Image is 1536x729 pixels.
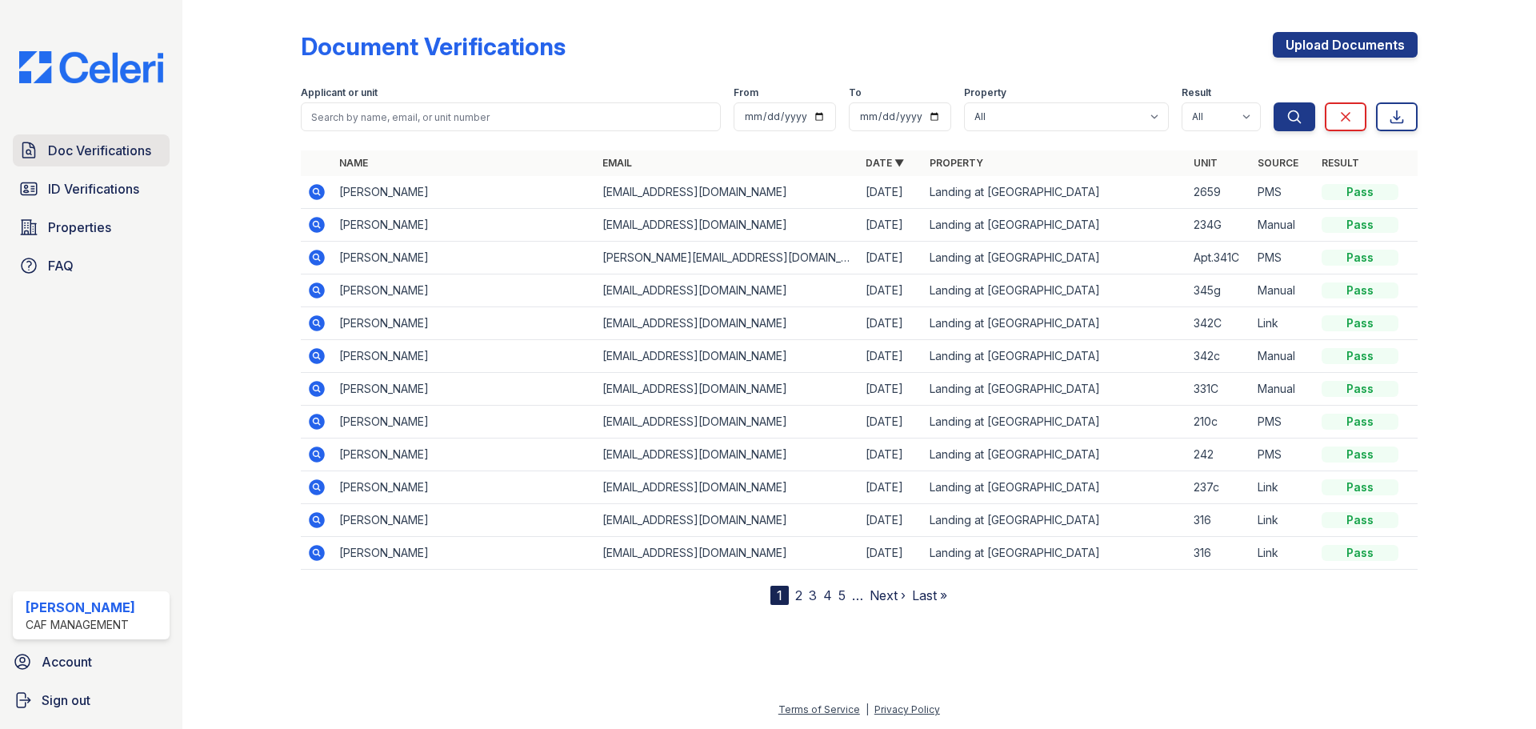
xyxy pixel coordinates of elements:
td: Landing at [GEOGRAPHIC_DATA] [923,176,1186,209]
a: Property [930,157,983,169]
td: [DATE] [859,439,923,471]
td: PMS [1251,439,1315,471]
td: [DATE] [859,274,923,307]
td: [EMAIL_ADDRESS][DOMAIN_NAME] [596,274,859,307]
td: Apt.341C [1187,242,1251,274]
td: Landing at [GEOGRAPHIC_DATA] [923,340,1186,373]
td: Link [1251,307,1315,340]
div: Pass [1322,479,1398,495]
td: [EMAIL_ADDRESS][DOMAIN_NAME] [596,537,859,570]
td: 237c [1187,471,1251,504]
div: Pass [1322,184,1398,200]
a: Properties [13,211,170,243]
td: Landing at [GEOGRAPHIC_DATA] [923,504,1186,537]
a: ID Verifications [13,173,170,205]
span: Sign out [42,691,90,710]
td: Link [1251,471,1315,504]
div: Pass [1322,282,1398,298]
div: 1 [770,586,789,605]
td: 2659 [1187,176,1251,209]
div: Pass [1322,447,1398,463]
td: [EMAIL_ADDRESS][DOMAIN_NAME] [596,439,859,471]
a: Sign out [6,684,176,716]
td: Landing at [GEOGRAPHIC_DATA] [923,537,1186,570]
td: [DATE] [859,373,923,406]
td: [EMAIL_ADDRESS][DOMAIN_NAME] [596,471,859,504]
td: [DATE] [859,406,923,439]
td: [EMAIL_ADDRESS][DOMAIN_NAME] [596,340,859,373]
td: 342C [1187,307,1251,340]
td: Manual [1251,340,1315,373]
div: Pass [1322,545,1398,561]
img: CE_Logo_Blue-a8612792a0a2168367f1c8372b55b34899dd931a85d93a1a3d3e32e68fde9ad4.png [6,51,176,83]
td: [PERSON_NAME] [333,274,596,307]
span: Account [42,652,92,671]
span: … [852,586,863,605]
td: [PERSON_NAME] [333,504,596,537]
td: [PERSON_NAME] [333,242,596,274]
td: Landing at [GEOGRAPHIC_DATA] [923,471,1186,504]
td: [PERSON_NAME] [333,176,596,209]
div: Pass [1322,381,1398,397]
td: 331C [1187,373,1251,406]
td: [DATE] [859,537,923,570]
td: [EMAIL_ADDRESS][DOMAIN_NAME] [596,373,859,406]
label: To [849,86,862,99]
td: [EMAIL_ADDRESS][DOMAIN_NAME] [596,209,859,242]
div: Pass [1322,414,1398,430]
td: Manual [1251,373,1315,406]
td: [PERSON_NAME] [333,439,596,471]
td: Landing at [GEOGRAPHIC_DATA] [923,307,1186,340]
a: Account [6,646,176,678]
td: PMS [1251,176,1315,209]
td: Landing at [GEOGRAPHIC_DATA] [923,373,1186,406]
td: [PERSON_NAME] [333,209,596,242]
td: [DATE] [859,504,923,537]
td: Manual [1251,274,1315,307]
td: [PERSON_NAME] [333,471,596,504]
td: Landing at [GEOGRAPHIC_DATA] [923,242,1186,274]
a: Email [602,157,632,169]
a: 2 [795,587,802,603]
td: [DATE] [859,209,923,242]
a: Next › [870,587,906,603]
td: Manual [1251,209,1315,242]
a: Unit [1194,157,1218,169]
td: [PERSON_NAME] [333,406,596,439]
td: [EMAIL_ADDRESS][DOMAIN_NAME] [596,307,859,340]
a: Privacy Policy [874,703,940,715]
td: [PERSON_NAME] [333,307,596,340]
td: [EMAIL_ADDRESS][DOMAIN_NAME] [596,504,859,537]
div: Pass [1322,512,1398,528]
a: Doc Verifications [13,134,170,166]
div: | [866,703,869,715]
td: [DATE] [859,242,923,274]
a: Upload Documents [1273,32,1418,58]
td: 316 [1187,504,1251,537]
td: [PERSON_NAME] [333,537,596,570]
td: 316 [1187,537,1251,570]
label: Applicant or unit [301,86,378,99]
label: From [734,86,758,99]
span: Properties [48,218,111,237]
div: Pass [1322,315,1398,331]
span: FAQ [48,256,74,275]
label: Result [1182,86,1211,99]
td: [PERSON_NAME] [333,340,596,373]
td: [PERSON_NAME][EMAIL_ADDRESS][DOMAIN_NAME] [596,242,859,274]
a: 5 [838,587,846,603]
div: Pass [1322,250,1398,266]
span: Doc Verifications [48,141,151,160]
td: [EMAIL_ADDRESS][DOMAIN_NAME] [596,406,859,439]
div: Document Verifications [301,32,566,61]
td: Landing at [GEOGRAPHIC_DATA] [923,406,1186,439]
td: [DATE] [859,176,923,209]
a: Date ▼ [866,157,904,169]
a: 3 [809,587,817,603]
span: ID Verifications [48,179,139,198]
a: Result [1322,157,1359,169]
td: Landing at [GEOGRAPHIC_DATA] [923,209,1186,242]
td: 210c [1187,406,1251,439]
td: 242 [1187,439,1251,471]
